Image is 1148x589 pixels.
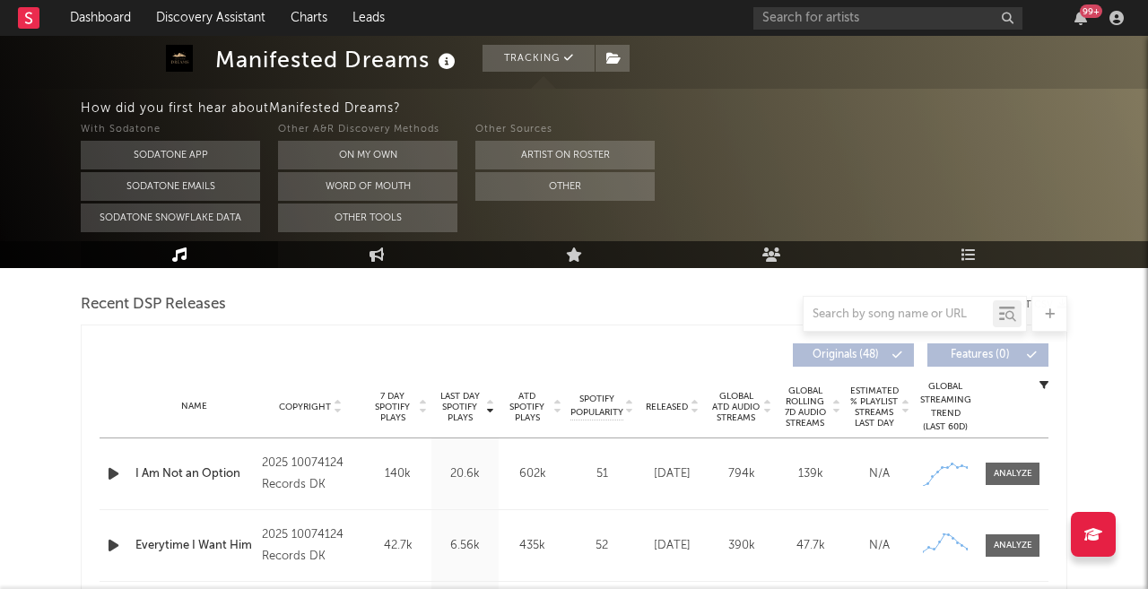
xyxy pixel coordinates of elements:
button: On My Own [278,141,457,169]
div: N/A [849,465,909,483]
div: 47.7k [780,537,840,555]
button: Artist on Roster [475,141,655,169]
span: Global Rolling 7D Audio Streams [780,385,830,429]
button: Word Of Mouth [278,172,457,201]
span: ATD Spotify Plays [503,391,551,423]
button: Features(0) [927,343,1048,367]
div: 794k [711,465,771,483]
span: Spotify Popularity [570,393,623,420]
div: 20.6k [436,465,494,483]
div: Global Streaming Trend (Last 60D) [918,380,972,434]
button: Sodatone Emails [81,172,260,201]
div: 2025 10074124 Records DK [262,524,360,567]
div: 2025 10074124 Records DK [262,453,360,496]
input: Search for artists [753,7,1022,30]
a: I Am Not an Option [135,465,253,483]
button: Sodatone Snowflake Data [81,204,260,232]
div: [DATE] [642,537,702,555]
div: 139k [780,465,840,483]
button: 99+ [1074,11,1087,25]
div: 602k [503,465,561,483]
div: 51 [570,465,633,483]
div: Manifested Dreams [215,45,460,74]
div: 390k [711,537,771,555]
div: 42.7k [369,537,427,555]
div: How did you first hear about Manifested Dreams ? [81,98,1148,119]
a: Everytime I Want Him [135,537,253,555]
span: Global ATD Audio Streams [711,391,761,423]
div: [DATE] [642,465,702,483]
div: With Sodatone [81,119,260,141]
div: 140k [369,465,427,483]
div: 6.56k [436,537,494,555]
button: Sodatone App [81,141,260,169]
div: 52 [570,537,633,555]
span: Last Day Spotify Plays [436,391,483,423]
div: Other Sources [475,119,655,141]
button: Originals(48) [793,343,914,367]
div: N/A [849,537,909,555]
div: 99 + [1080,4,1102,18]
span: 7 Day Spotify Plays [369,391,416,423]
input: Search by song name or URL [804,307,993,322]
span: Recent DSP Releases [81,294,226,316]
div: 435k [503,537,561,555]
button: Tracking [483,45,595,72]
span: Released [646,402,688,412]
div: Other A&R Discovery Methods [278,119,457,141]
button: Other [475,172,655,201]
button: Other Tools [278,204,457,232]
span: Originals ( 48 ) [804,350,887,360]
div: Name [135,400,253,413]
span: Copyright [279,402,331,412]
span: Features ( 0 ) [939,350,1022,360]
span: Estimated % Playlist Streams Last Day [849,385,899,429]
